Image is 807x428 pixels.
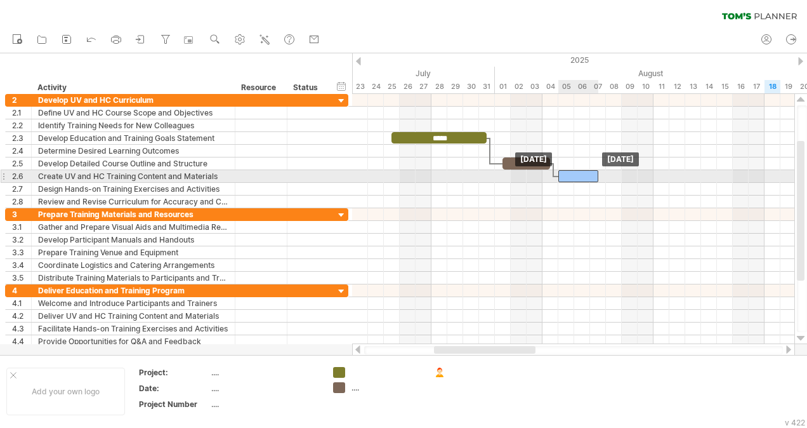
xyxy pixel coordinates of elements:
[479,80,495,93] div: Thursday, 31 July 2025
[764,80,780,93] div: Monday, 18 August 2025
[211,383,318,394] div: ....
[38,259,228,271] div: Coordinate Logistics and Catering Arrangements
[780,80,796,93] div: Tuesday, 19 August 2025
[12,94,31,106] div: 2
[38,221,228,233] div: Gather and Prepare Visual Aids and Multimedia Resources
[622,80,638,93] div: Saturday, 9 August 2025
[416,80,431,93] div: Sunday, 27 July 2025
[38,107,228,119] div: Define UV and HC Course Scope and Objectives
[38,234,228,246] div: Develop Participant Manuals and Handouts
[211,367,318,378] div: ....
[12,284,31,297] div: 4
[511,80,527,93] div: Saturday, 2 August 2025
[590,80,606,93] div: Thursday, 7 August 2025
[12,272,31,284] div: 3.5
[638,80,653,93] div: Sunday, 10 August 2025
[12,170,31,182] div: 2.6
[606,80,622,93] div: Friday, 8 August 2025
[12,208,31,220] div: 3
[38,310,228,322] div: Deliver UV and HC Training Content and Materials
[515,152,552,166] div: [DATE]
[352,80,368,93] div: Wednesday, 23 July 2025
[717,80,733,93] div: Friday, 15 August 2025
[38,297,228,309] div: Welcome and Introduce Participants and Trainers
[527,80,542,93] div: Sunday, 3 August 2025
[701,80,717,93] div: Thursday, 14 August 2025
[542,80,558,93] div: Monday, 4 August 2025
[12,310,31,322] div: 4.2
[12,323,31,335] div: 4.3
[12,132,31,144] div: 2.3
[368,80,384,93] div: Thursday, 24 July 2025
[602,152,639,166] div: [DATE]
[38,132,228,144] div: Develop Education and Training Goals Statement
[38,119,228,131] div: Identify Training Needs for New Colleagues
[669,80,685,93] div: Tuesday, 12 August 2025
[32,387,100,396] font: Add your own logo
[293,81,321,94] div: Status
[463,80,479,93] div: Wednesday, 30 July 2025
[38,208,228,220] div: Prepare Training Materials and Resources
[12,145,31,157] div: 2.4
[431,80,447,93] div: Monday, 28 July 2025
[38,246,228,258] div: Prepare Training Venue and Equipment
[12,246,31,258] div: 3.3
[574,80,590,93] div: Wednesday, 6 August 2025
[38,196,228,208] div: Review and Revise Curriculum for Accuracy and Completeness
[785,418,805,427] div: v 422
[38,157,228,170] div: Develop Detailed Course Outline and Structure
[38,284,228,297] div: Deliver Education and Training Program
[38,323,228,335] div: Facilitate Hands-on Training Exercises and Activities
[38,335,228,347] div: Provide Opportunities for Q&A and Feedback
[12,259,31,271] div: 3.4
[12,196,31,208] div: 2.8
[211,399,318,410] div: ....
[558,80,574,93] div: Tuesday, 5 August 2025
[139,367,209,378] div: Project:
[38,94,228,106] div: Develop UV and HC Curriculum
[139,383,209,394] div: Date:
[241,81,280,94] div: Resource
[733,80,749,93] div: Saturday, 16 August 2025
[38,145,228,157] div: Determine Desired Learning Outcomes
[12,157,31,170] div: 2.5
[653,80,669,93] div: Monday, 11 August 2025
[685,80,701,93] div: Wednesday, 13 August 2025
[139,399,209,410] div: Project Number
[12,297,31,309] div: 4.1
[749,80,764,93] div: Sunday, 17 August 2025
[38,170,228,182] div: Create UV and HC Training Content and Materials
[38,272,228,284] div: Distribute Training Materials to Participants and Trainers
[37,81,228,94] div: Activity
[12,183,31,195] div: 2.7
[38,183,228,195] div: Design Hands-on Training Exercises and Activities
[351,382,421,393] div: ....
[12,335,31,347] div: 4.4
[495,80,511,93] div: Friday, 1 August 2025
[12,234,31,246] div: 3.2
[384,80,400,93] div: Friday, 25 July 2025
[12,221,31,233] div: 3.1
[400,80,416,93] div: Saturday, 26 July 2025
[12,119,31,131] div: 2.2
[12,107,31,119] div: 2.1
[447,80,463,93] div: Tuesday, 29 July 2025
